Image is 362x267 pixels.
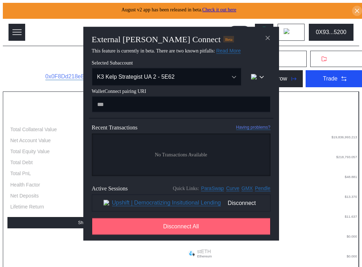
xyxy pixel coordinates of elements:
img: chain logo [251,74,257,79]
div: Total Account Balance [10,115,59,122]
div: 47.096 [339,149,357,155]
div: Health Factor [10,182,40,188]
img: Upshift | Democratizing Insitutional Lending [104,200,110,206]
button: Upshift | Democratizing Insitutional LendingUpshift | Democratizing Insitutional LendingDisconnect [92,194,271,211]
div: 0.000 [342,229,357,235]
div: Net Deposits [10,193,39,199]
span: WalletConnect pairing URI [92,88,271,94]
div: 0.003 [342,189,357,195]
button: close modal [262,32,273,44]
span: Disconnect All [163,223,199,229]
div: 0.011 [342,169,357,175]
img: chain logo [284,28,291,36]
a: Check it out here [202,7,236,12]
span: $48.881 [345,175,357,179]
div: Trade [323,76,338,82]
div: 0X93...5200 [316,29,346,35]
a: Read More [216,48,241,54]
button: Open menu [92,68,241,85]
span: $11.637 [345,215,357,218]
img: steth_logo.png [188,250,194,256]
span: No Transactions Available [155,152,207,157]
div: K3 Kelp Strategist UA 2 - 5E62 [97,73,221,80]
div: Beta [223,36,234,42]
span: Selected Subaccount [92,60,271,66]
button: Disconnect All [92,218,271,235]
button: chain logo [244,68,271,85]
div: Total Collateral Value [10,126,57,133]
span: Recent Transactions [92,124,138,130]
span: August v2 app has been released in beta. [122,7,236,12]
div: Lifetime Return [10,204,44,210]
a: Pendle [255,185,271,191]
div: Borrow [269,76,287,82]
span: $218,793.057 [336,155,357,159]
div: 4,269.943 [330,129,357,135]
div: Total Debt [10,159,33,166]
div: Net Account Value [10,137,51,144]
span: Ethereum [197,255,212,258]
a: ParaSwap [201,185,224,191]
div: Account Summary [7,99,177,113]
a: GMX [241,185,253,191]
span: stETH [194,249,212,258]
span: Quick Links: [173,185,199,191]
span: Active Sessions [92,185,128,191]
span: Disconnect [225,197,258,209]
span: This feature is currently in beta. There are two known pitfalls: [92,48,241,53]
div: Total PnL [10,170,31,177]
div: 0.000 [342,249,357,255]
div: 0.003 [342,209,357,215]
span: $0.000 [347,235,357,238]
a: Upshift | Democratizing Insitutional Lending [112,200,221,206]
div: Show Less [78,220,99,225]
span: $19,836,993.213 [332,135,357,139]
div: Total Equity Value [10,148,50,155]
span: $0.000 [347,255,357,258]
img: svg+xml,%3c [192,253,195,256]
div: K3 Kelp Strategist UA 2 [9,57,111,71]
div: Subaccount ID: [9,74,43,80]
span: Withdraw [330,56,353,62]
span: $13.370 [345,195,357,199]
h2: External [PERSON_NAME] Connect [92,34,221,44]
a: Curve [226,185,239,191]
a: Having problems? [236,125,271,130]
span: Deposit [277,56,296,62]
a: 0x0F8Dd218eE17eEE03D254805F84c7ba613e45E62 [45,73,182,80]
